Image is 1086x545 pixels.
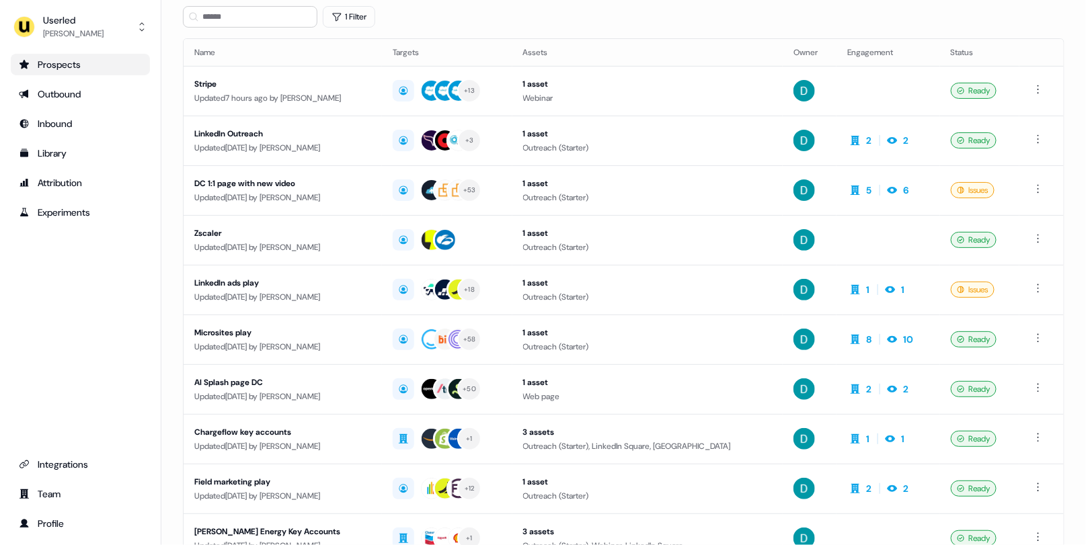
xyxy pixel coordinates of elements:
[194,525,371,538] div: [PERSON_NAME] Energy Key Accounts
[793,130,815,151] img: David
[194,226,371,240] div: Zscaler
[903,134,908,147] div: 2
[523,340,772,353] div: Outreach (Starter)
[951,480,997,497] div: Ready
[11,113,150,134] a: Go to Inbound
[11,142,150,164] a: Go to templates
[951,431,997,447] div: Ready
[523,226,772,240] div: 1 asset
[194,439,371,453] div: Updated [DATE] by [PERSON_NAME]
[793,179,815,201] img: David
[194,425,371,439] div: Chargeflow key accounts
[866,183,871,197] div: 5
[903,382,908,396] div: 2
[903,482,908,495] div: 2
[951,282,995,298] div: Issues
[901,432,904,446] div: 1
[866,283,869,296] div: 1
[11,202,150,223] a: Go to experiments
[463,184,476,196] div: + 53
[19,487,142,501] div: Team
[43,27,104,40] div: [PERSON_NAME]
[523,77,772,91] div: 1 asset
[866,432,869,446] div: 1
[194,77,371,91] div: Stripe
[19,206,142,219] div: Experiments
[194,290,371,304] div: Updated [DATE] by [PERSON_NAME]
[523,525,772,538] div: 3 assets
[523,475,772,489] div: 1 asset
[523,326,772,339] div: 1 asset
[194,241,371,254] div: Updated [DATE] by [PERSON_NAME]
[465,134,474,146] div: + 3
[523,425,772,439] div: 3 assets
[19,517,142,530] div: Profile
[866,333,871,346] div: 8
[194,276,371,290] div: LinkedIn ads play
[194,91,371,105] div: Updated 7 hours ago by [PERSON_NAME]
[11,483,150,505] a: Go to team
[951,132,997,149] div: Ready
[512,39,783,66] th: Assets
[184,39,382,66] th: Name
[523,376,772,389] div: 1 asset
[194,326,371,339] div: Microsites play
[951,182,995,198] div: Issues
[11,172,150,194] a: Go to attribution
[465,483,475,495] div: + 12
[951,331,997,347] div: Ready
[837,39,939,66] th: Engagement
[194,475,371,489] div: Field marketing play
[194,489,371,503] div: Updated [DATE] by [PERSON_NAME]
[793,428,815,450] img: David
[523,276,772,290] div: 1 asset
[19,146,142,160] div: Library
[11,83,150,105] a: Go to outbound experience
[523,191,772,204] div: Outreach (Starter)
[19,176,142,190] div: Attribution
[866,134,871,147] div: 2
[194,127,371,140] div: LinkedIn Outreach
[523,489,772,503] div: Outreach (Starter)
[194,191,371,204] div: Updated [DATE] by [PERSON_NAME]
[382,39,512,66] th: Targets
[523,290,772,304] div: Outreach (Starter)
[463,383,476,395] div: + 50
[523,439,772,453] div: Outreach (Starter), LinkedIn Square, [GEOGRAPHIC_DATA]
[940,39,1019,66] th: Status
[523,177,772,190] div: 1 asset
[464,85,475,97] div: + 13
[194,390,371,403] div: Updated [DATE] by [PERSON_NAME]
[463,333,476,345] div: + 58
[194,141,371,155] div: Updated [DATE] by [PERSON_NAME]
[194,340,371,353] div: Updated [DATE] by [PERSON_NAME]
[866,482,871,495] div: 2
[194,376,371,389] div: AI Splash page DC
[523,91,772,105] div: Webinar
[951,83,997,99] div: Ready
[43,13,104,27] div: Userled
[866,382,871,396] div: 2
[951,381,997,397] div: Ready
[523,127,772,140] div: 1 asset
[11,11,150,43] button: Userled[PERSON_NAME]
[466,532,473,544] div: + 1
[901,283,904,296] div: 1
[464,284,475,296] div: + 18
[951,232,997,248] div: Ready
[19,58,142,71] div: Prospects
[11,54,150,75] a: Go to prospects
[194,177,371,190] div: DC 1:1 page with new video
[11,513,150,534] a: Go to profile
[793,80,815,101] img: David
[323,6,375,28] button: 1 Filter
[11,454,150,475] a: Go to integrations
[793,478,815,499] img: David
[903,333,913,346] div: 10
[466,433,473,445] div: + 1
[783,39,837,66] th: Owner
[19,87,142,101] div: Outbound
[523,390,772,403] div: Web page
[793,378,815,400] img: David
[19,458,142,471] div: Integrations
